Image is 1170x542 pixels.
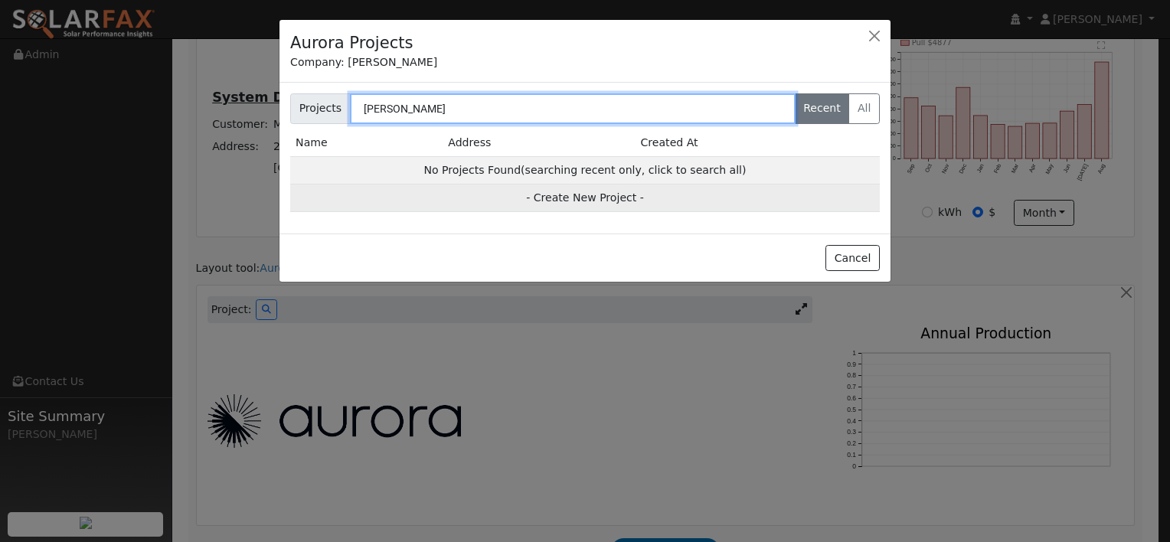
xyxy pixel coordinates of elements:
span: Projects [290,93,351,124]
td: Created At [635,129,879,157]
h4: Aurora Projects [290,31,413,55]
div: Company: [PERSON_NAME] [290,54,880,70]
label: All [848,93,880,124]
span: (searching recent only, click to search all) [521,164,746,176]
td: No Projects Found [290,156,880,184]
td: Address [443,129,635,157]
button: Cancel [825,245,880,271]
td: Name [290,129,443,157]
label: Recent [795,93,850,124]
td: - Create New Project - [290,184,880,212]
